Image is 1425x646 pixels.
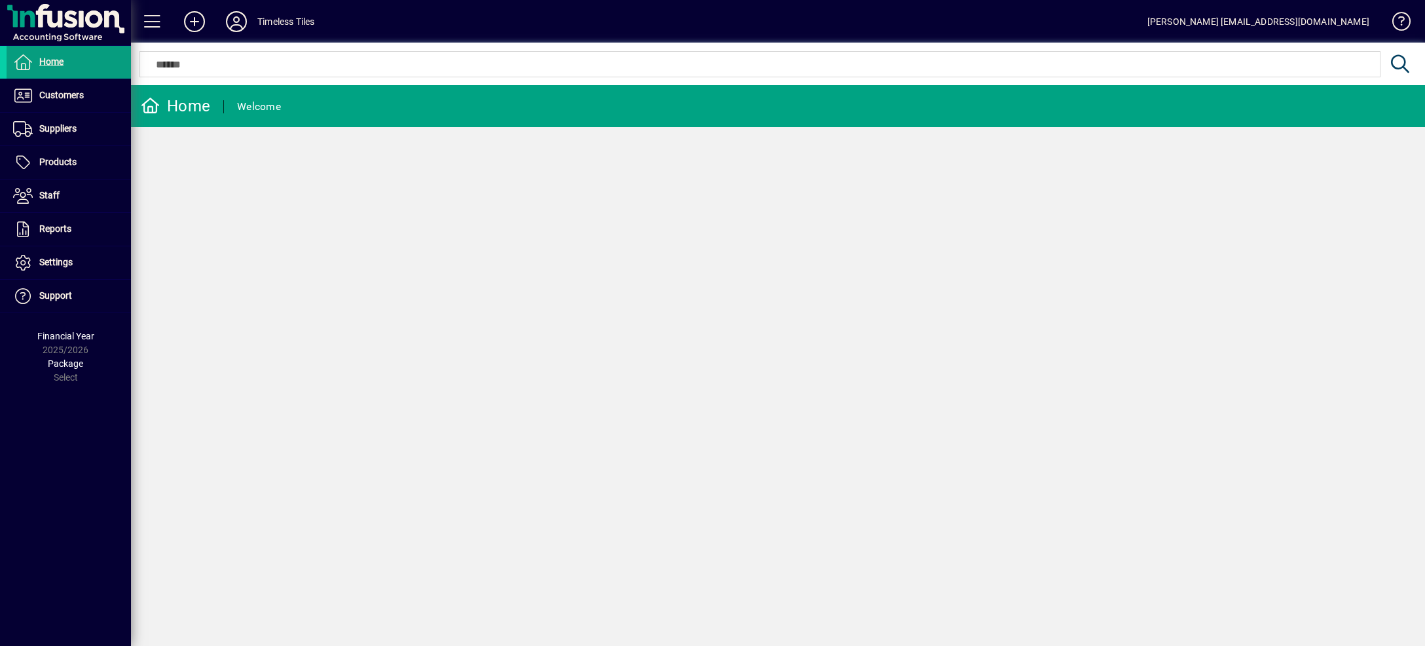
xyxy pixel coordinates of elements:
[39,290,72,301] span: Support
[39,257,73,267] span: Settings
[37,331,94,341] span: Financial Year
[257,11,314,32] div: Timeless Tiles
[215,10,257,33] button: Profile
[7,213,131,246] a: Reports
[174,10,215,33] button: Add
[7,113,131,145] a: Suppliers
[39,190,60,200] span: Staff
[7,246,131,279] a: Settings
[7,79,131,112] a: Customers
[39,56,64,67] span: Home
[7,280,131,313] a: Support
[7,146,131,179] a: Products
[1147,11,1369,32] div: [PERSON_NAME] [EMAIL_ADDRESS][DOMAIN_NAME]
[141,96,210,117] div: Home
[39,90,84,100] span: Customers
[1382,3,1409,45] a: Knowledge Base
[48,358,83,369] span: Package
[39,157,77,167] span: Products
[7,180,131,212] a: Staff
[39,223,71,234] span: Reports
[237,96,281,117] div: Welcome
[39,123,77,134] span: Suppliers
